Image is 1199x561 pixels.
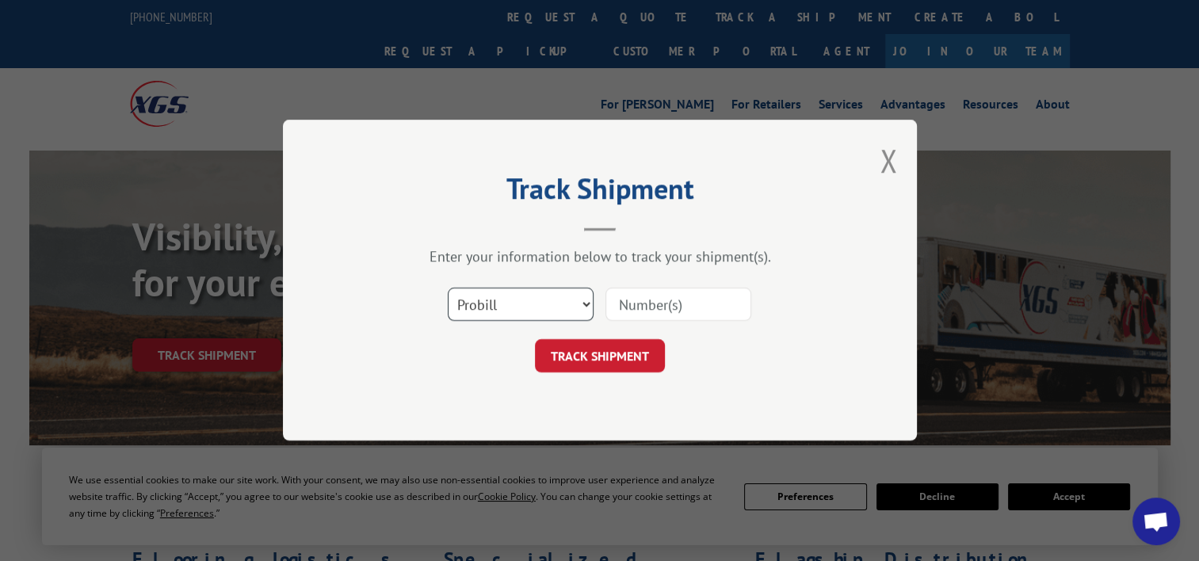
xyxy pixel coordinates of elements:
[362,248,838,266] div: Enter your information below to track your shipment(s).
[880,139,897,181] button: Close modal
[362,177,838,208] h2: Track Shipment
[1132,498,1180,545] div: Open chat
[605,288,751,322] input: Number(s)
[535,340,665,373] button: TRACK SHIPMENT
